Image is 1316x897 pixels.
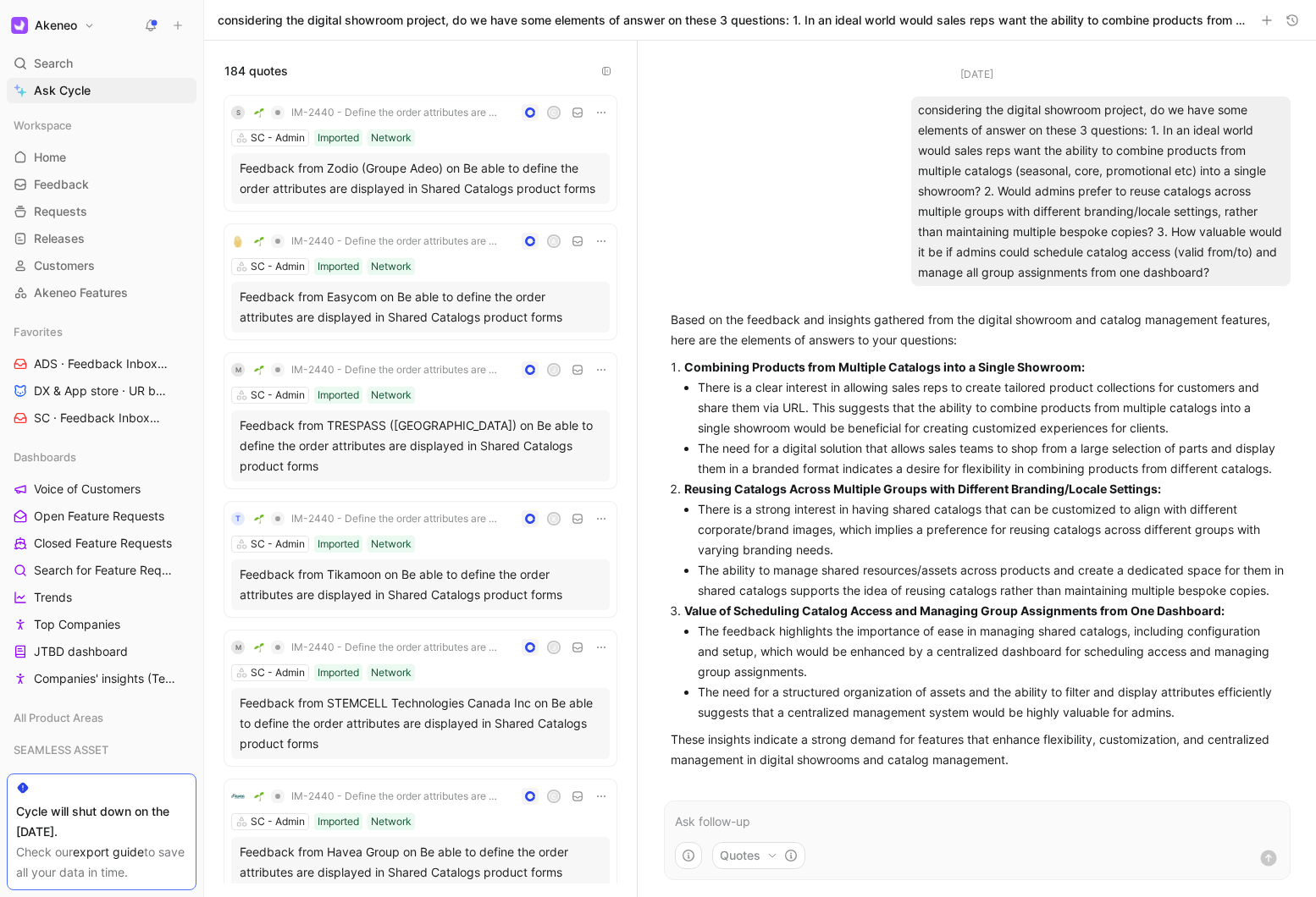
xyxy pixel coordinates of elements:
[7,639,196,664] a: JTBD dashboard
[7,226,196,251] a: Releases
[549,642,560,653] div: J
[254,791,264,801] img: 🌱
[291,363,500,377] span: IM-2440 - Define the order attributes are displayed in Shared Catalogs product forms
[549,791,560,802] div: C
[7,253,196,278] a: Customers
[7,737,196,762] div: SEAMLESS ASSET
[7,319,196,344] div: Favorites
[698,560,1284,601] li: The ability to manage shared resources/assets across products and create a dedicated space for th...
[960,66,993,83] div: [DATE]
[240,158,601,199] div: Feedback from Zodio (Groupe Adeo) on Be able to define the order attributes are displayed in Shar...
[254,236,264,246] img: 🌱
[240,564,601,605] div: Feedback from Tikamoon on Be able to define the order attributes are displayed in Shared Catalogs...
[34,589,72,606] span: Trends
[7,666,196,691] a: Companies' insights (Test [PERSON_NAME])
[7,531,196,556] a: Closed Feature Requests
[7,558,196,583] a: Search for Feature Requests
[240,287,601,327] div: Feedback from Easycom on Be able to define the order attributes are displayed in Shared Catalogs ...
[231,641,245,654] div: M
[7,199,196,224] a: Requests
[34,562,174,579] span: Search for Feature Requests
[251,536,305,553] div: SC - Admin
[240,693,601,754] div: Feedback from STEMCELL Technologies Canada Inc on Be able to define the order attributes are disp...
[291,790,500,803] span: IM-2440 - Define the order attributes are displayed in Shared Catalogs product forms
[254,514,264,524] img: 🌱
[248,509,506,529] button: 🌱IM-2440 - Define the order attributes are displayed in Shared Catalogs product forms
[7,78,196,103] a: Ask Cycle
[34,643,128,660] span: JTBD dashboard
[7,280,196,305] a: Akeneo Features
[34,284,128,301] span: Akeneo Features
[231,790,245,803] img: logo
[254,107,264,118] img: 🌱
[34,410,167,427] span: SC · Feedback Inbox
[7,585,196,610] a: Trends
[671,310,1284,350] p: Based on the feedback and insights gathered from the digital showroom and catalog management feat...
[7,705,196,730] div: All Product Areas
[7,705,196,735] div: All Product Areas
[11,17,28,34] img: Akeneo
[34,616,120,633] span: Top Companies
[14,741,108,758] span: SEAMLESS ASSET
[698,621,1284,682] li: The feedback highlights the importance of ease in managing shared catalogs, including configurati...
[14,323,63,340] span: Favorites
[549,365,560,376] div: J
[371,387,412,404] div: Network
[371,536,412,553] div: Network
[911,96,1291,286] div: considering the digital showroom project, do we have some elements of answer on these 3 questions...
[671,729,1284,770] p: These insights indicate a strong demand for features that enhance flexibility, customization, and...
[684,360,1085,374] strong: Combining Products from Multiple Catalogs into a Single Showroom:
[34,355,169,373] span: ADS · Feedback Inbox
[34,481,141,498] span: Voice of Customers
[549,107,560,118] div: C
[7,737,196,768] div: SEAMLESS ASSET
[698,499,1284,560] li: There is a strong interest in having shared catalogs that can be customized to align with differe...
[7,612,196,637] a: Top Companies
[231,106,245,119] div: S
[712,842,805,869] button: Quotes
[224,61,288,81] span: 184 quotes
[371,813,412,830] div: Network
[251,387,305,404] div: SC - Admin
[7,769,196,795] div: APPS PLATFORM
[7,504,196,529] a: Open Feature Requests
[34,80,91,101] span: Ask Cycle
[698,438,1284,479] li: The need for a digital solution that allows sales teams to shop from a large selection of parts a...
[7,14,99,37] button: AkeneoAkeneo
[7,113,196,138] div: Workspace
[318,664,359,681] div: Imported
[684,482,1161,496] strong: Reusing Catalogs Across Multiple Groups with Different Branding/Locale Settings:
[318,258,359,275] div: Imported
[248,637,506,658] button: 🌱IM-2440 - Define the order attributes are displayed in Shared Catalogs product forms
[318,813,359,830] div: Imported
[7,51,196,76] div: Search
[34,176,89,193] span: Feedback
[14,709,103,726] span: All Product Areas
[318,387,359,404] div: Imported
[231,234,245,248] img: logo
[291,512,500,526] span: IM-2440 - Define the order attributes are displayed in Shared Catalogs product forms
[549,514,560,525] div: K
[7,351,196,377] a: ADS · Feedback InboxDIGITAL SHOWROOM
[231,512,245,526] div: T
[7,405,196,431] a: SC · Feedback InboxSHARED CATALOGS
[34,508,164,525] span: Open Feature Requests
[248,786,506,806] button: 🌱IM-2440 - Define the order attributes are displayed in Shared Catalogs product forms
[251,664,305,681] div: SC - Admin
[34,382,170,400] span: DX & App store · UR by project
[35,18,77,33] h1: Akeneo
[34,535,172,552] span: Closed Feature Requests
[218,12,1247,29] h1: considering the digital showroom project, do we have some elements of answer on these 3 questions...
[254,365,264,375] img: 🌱
[34,53,73,74] span: Search
[34,670,180,687] span: Companies' insights (Test [PERSON_NAME])
[254,642,264,652] img: 🌱
[371,664,412,681] div: Network
[34,257,95,274] span: Customers
[7,476,196,502] a: Voice of Customers
[34,230,85,247] span: Releases
[231,363,245,377] div: M
[251,129,305,146] div: SC - Admin
[7,444,196,470] div: Dashboards
[318,129,359,146] div: Imported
